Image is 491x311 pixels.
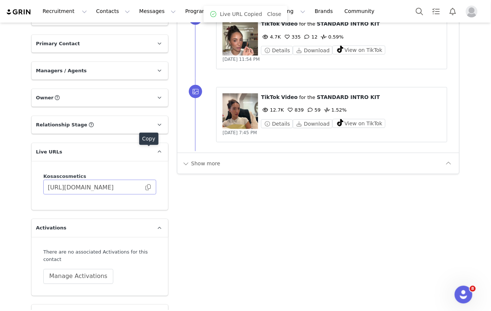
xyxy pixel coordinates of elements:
div: There are no associated Activations for this contact [43,249,156,263]
span: 1.52% [323,107,347,113]
button: Reporting [264,3,310,20]
span: STANDARD INTRO KIT [317,21,380,27]
span: Video [281,21,298,27]
button: Details [261,46,293,55]
div: Copy [139,133,158,145]
iframe: Intercom live chat [455,286,472,304]
button: Details [261,119,293,128]
span: Owner [36,94,54,102]
button: View on TikTok [333,119,385,128]
span: [DATE] 7:45 PM [223,130,257,135]
button: Content [223,3,264,20]
span: TikTok [261,94,280,100]
a: Tasks [428,3,444,20]
span: 839 [286,107,304,113]
button: Search [411,3,428,20]
a: Brands [310,3,340,20]
button: Download [293,46,333,55]
button: Recruitment [38,3,91,20]
button: Show more [182,158,221,169]
span: Relationship Stage [36,121,87,129]
button: Profile [461,6,485,17]
button: Download [293,119,333,128]
span: 4.7K [261,34,281,40]
span: Primary Contact [36,40,80,47]
span: Activations [36,224,66,232]
span: 59 [306,107,321,113]
a: View on TikTok [333,121,385,127]
body: Rich Text Area. Press ALT-0 for help. [6,6,257,14]
span: TikTok [261,21,280,27]
button: Messages [135,3,180,20]
img: placeholder-profile.jpg [466,6,478,17]
p: ⁨ ⁩ ⁨ ⁩ for the ⁨ ⁩ [261,20,441,28]
a: Close [267,11,281,17]
button: Contacts [92,3,134,20]
span: 8 [470,286,476,292]
span: [DATE] 11:54 PM [223,57,260,62]
span: Managers / Agents [36,67,87,75]
span: Live URL Copied [220,10,262,18]
button: Notifications [445,3,461,20]
span: 12 [303,34,318,40]
span: 335 [283,34,301,40]
img: grin logo [6,9,32,16]
button: View on TikTok [333,46,385,54]
button: Program [181,3,223,20]
span: Live URLs [36,148,62,156]
span: Kosascosmetics [43,173,86,179]
a: Community [340,3,383,20]
span: 12.7K [261,107,284,113]
span: STANDARD INTRO KIT [317,94,380,100]
button: Manage Activations [43,269,113,284]
a: View on TikTok [333,48,385,53]
p: ⁨ ⁩ ⁨ ⁩ for the ⁨ ⁩ [261,93,441,101]
span: Video [281,94,298,100]
span: 0.59% [320,34,344,40]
